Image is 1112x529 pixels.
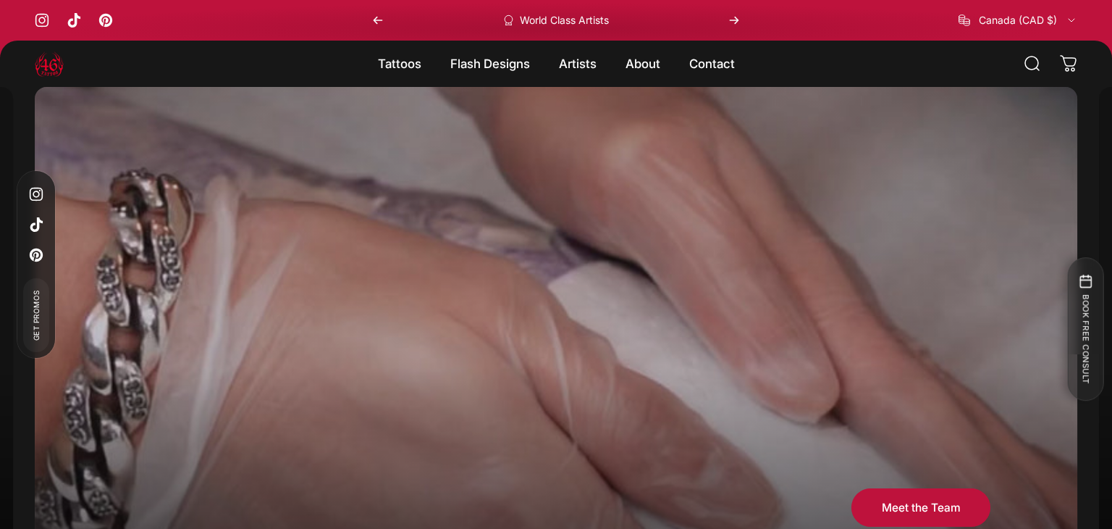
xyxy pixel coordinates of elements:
[979,14,1057,27] span: Canada (CAD $)
[544,49,611,79] summary: Artists
[1067,257,1103,401] button: BOOK FREE CONSULT
[611,49,675,79] summary: About
[520,14,609,27] p: World Class Artists
[363,49,749,79] nav: Primary
[23,278,49,352] a: Get Promos
[363,49,436,79] summary: Tattoos
[436,49,544,79] summary: Flash Designs
[1053,48,1084,80] a: 0 items
[851,488,990,526] a: Meet the Team
[675,49,749,79] a: Contact
[30,290,42,341] span: Get Promos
